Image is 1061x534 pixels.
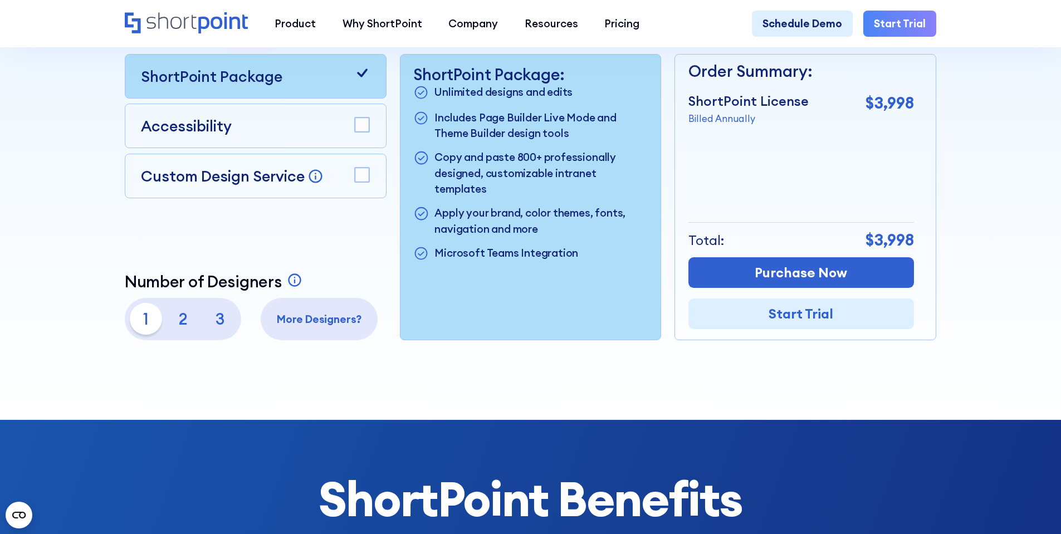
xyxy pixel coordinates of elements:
h2: ShortPoint Benefits [125,473,936,525]
button: Open CMP widget [6,502,32,528]
a: Home [125,12,248,35]
p: Includes Page Builder Live Mode and Theme Builder design tools [434,110,647,141]
p: More Designers? [266,311,373,327]
div: Company [448,16,498,32]
a: Product [261,11,329,37]
p: Accessibility [141,115,232,137]
a: Schedule Demo [752,11,853,37]
p: Unlimited designs and edits [434,84,573,102]
p: Total: [688,231,725,251]
a: Start Trial [688,298,914,329]
p: Custom Design Service [141,166,305,185]
a: Number of Designers [125,272,306,291]
a: Start Trial [863,11,936,37]
p: Number of Designers [125,272,282,291]
div: Resources [525,16,578,32]
p: Billed Annually [688,111,809,125]
p: 3 [204,303,236,335]
div: Why ShortPoint [343,16,422,32]
a: Why ShortPoint [329,11,436,37]
p: ShortPoint License [688,91,809,111]
p: ShortPoint Package: [413,65,647,84]
p: Microsoft Teams Integration [434,245,578,263]
a: Pricing [591,11,653,37]
p: Apply your brand, color themes, fonts, navigation and more [434,205,647,237]
p: Copy and paste 800+ professionally designed, customizable intranet templates [434,149,647,197]
p: $3,998 [866,91,914,115]
div: Product [275,16,316,32]
a: Company [435,11,511,37]
a: Resources [511,11,591,37]
a: Purchase Now [688,257,914,288]
p: ShortPoint Package [141,65,282,87]
p: $3,998 [866,228,914,252]
p: Order Summary: [688,60,914,84]
p: 1 [130,303,162,335]
p: 2 [167,303,199,335]
iframe: Chat Widget [1005,481,1061,534]
div: Pricing [604,16,639,32]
